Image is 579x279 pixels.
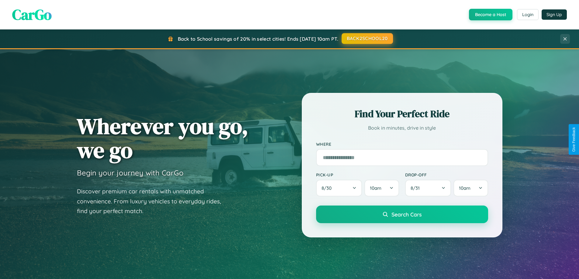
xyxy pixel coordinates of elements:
button: Become a Host [469,9,512,20]
span: CarGo [12,5,52,25]
span: Search Cars [391,211,422,218]
button: 8/30 [316,180,362,196]
button: 10am [453,180,488,196]
label: Drop-off [405,172,488,177]
h2: Find Your Perfect Ride [316,107,488,121]
button: 10am [364,180,399,196]
button: 8/31 [405,180,451,196]
div: Give Feedback [572,127,576,152]
h3: Begin your journey with CarGo [77,168,184,177]
span: Back to School savings of 20% in select cities! Ends [DATE] 10am PT. [178,36,338,42]
span: 8 / 31 [411,185,423,191]
h1: Wherever you go, we go [77,114,248,162]
label: Where [316,141,488,147]
span: 8 / 30 [322,185,335,191]
span: 10am [370,185,381,191]
button: Search Cars [316,206,488,223]
button: Sign Up [542,9,567,20]
button: Login [517,9,539,20]
p: Book in minutes, drive in style [316,124,488,132]
span: 10am [459,185,470,191]
p: Discover premium car rentals with unmatched convenience. From luxury vehicles to everyday rides, ... [77,186,229,216]
button: BACK2SCHOOL20 [342,33,393,44]
label: Pick-up [316,172,399,177]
